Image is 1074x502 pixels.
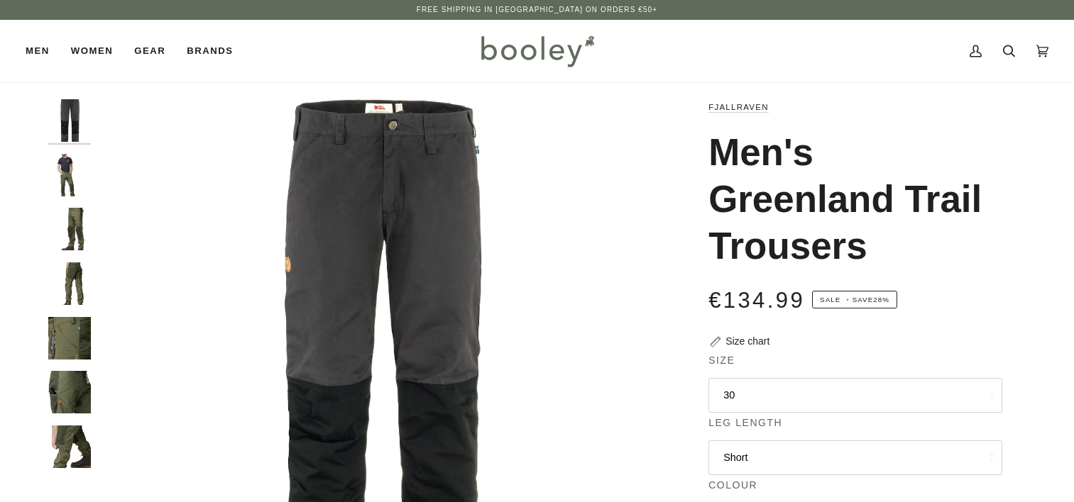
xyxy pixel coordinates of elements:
span: Gear [134,44,165,58]
span: €134.99 [708,288,805,313]
span: 28% [873,296,889,303]
span: Size [708,353,735,368]
span: Brands [187,44,233,58]
span: Save [812,291,897,309]
em: • [843,296,853,303]
p: Free Shipping in [GEOGRAPHIC_DATA] on Orders €50+ [417,4,657,16]
img: Fjallraven Men's Greenland Trail Trousers - Booley Galway [48,262,91,305]
a: Fjallraven [708,103,769,111]
a: Gear [124,20,176,82]
img: Fjallraven Men's Greenland Trail Trousers - Booley Galway [48,317,91,359]
img: Fjallraven Men's Greenland Trail Trousers - Booley Galway [48,371,91,413]
img: Fjallraven Men's Greenland Trail Trousers - Booley Galway [48,154,91,196]
div: Size chart [725,334,769,349]
button: 30 [708,378,1002,413]
span: Colour [708,478,757,493]
img: Fjallraven Men's Greenland Trail Trousers - Booley Galway [48,208,91,250]
img: Fjallraven Men's Greenland Trail Trousers - Booley Galway [48,425,91,468]
span: Men [26,44,50,58]
img: Booley [475,30,599,72]
span: Leg Length [708,415,782,430]
h1: Men's Greenland Trail Trousers [708,129,992,269]
img: Fjallraven Men's Greenland Trail Trousers Dark Grey /Black - Booley Galway [48,99,91,142]
span: Sale [820,296,840,303]
a: Women [60,20,124,82]
a: Brands [176,20,243,82]
button: Short [708,440,1002,475]
span: Women [71,44,113,58]
a: Men [26,20,60,82]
